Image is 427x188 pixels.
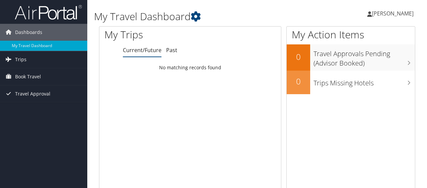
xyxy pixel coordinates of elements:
[104,28,200,42] h1: My Trips
[123,46,161,54] a: Current/Future
[367,3,420,24] a: [PERSON_NAME]
[287,28,415,42] h1: My Action Items
[287,76,310,87] h2: 0
[287,44,415,70] a: 0Travel Approvals Pending (Advisor Booked)
[94,9,312,24] h1: My Travel Dashboard
[372,10,414,17] span: [PERSON_NAME]
[15,85,50,102] span: Travel Approval
[314,75,415,88] h3: Trips Missing Hotels
[99,62,281,74] td: No matching records found
[15,4,82,20] img: airportal-logo.png
[287,51,310,63] h2: 0
[287,71,415,94] a: 0Trips Missing Hotels
[314,46,415,68] h3: Travel Approvals Pending (Advisor Booked)
[15,51,27,68] span: Trips
[15,68,41,85] span: Book Travel
[15,24,42,41] span: Dashboards
[166,46,177,54] a: Past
